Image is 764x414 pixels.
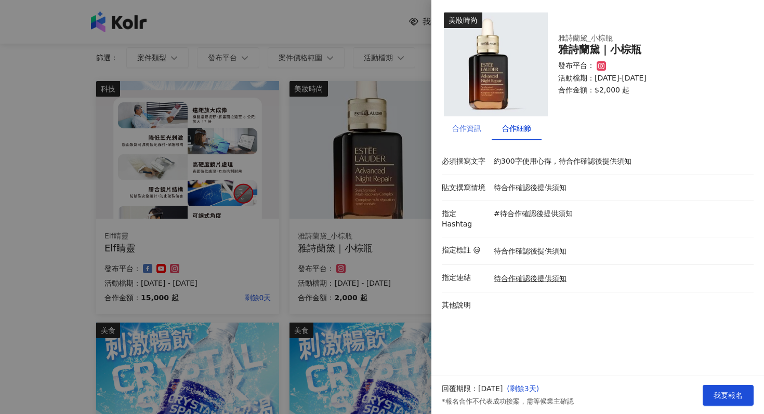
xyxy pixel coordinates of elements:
[442,245,489,256] p: 指定標註 @
[442,397,574,406] p: *報名合作不代表成功接案，需等候業主確認
[558,85,741,96] p: 合作金額： $2,000 起
[494,156,748,167] p: 約300字使用心得，待合作確認後提供須知
[502,123,531,134] div: 合作細節
[558,33,741,44] div: 雅詩蘭黛_小棕瓶
[558,73,741,84] p: 活動檔期：[DATE]-[DATE]
[494,209,573,219] p: #待合作確認後提供須知
[714,391,743,399] span: 我要報名
[494,274,567,284] a: 待合作確認後提供須知
[558,44,741,56] div: 雅詩蘭黛｜小棕瓶
[442,300,489,311] p: 其他說明
[442,183,489,193] p: 貼文撰寫情境
[442,156,489,167] p: 必須撰寫文字
[558,61,595,71] p: 發布平台：
[452,123,481,134] div: 合作資訊
[442,209,489,229] p: 指定 Hashtag
[507,384,573,394] p: ( 剩餘3天 )
[444,12,482,28] div: 美妝時尚
[442,384,503,394] p: 回覆期限：[DATE]
[444,12,548,116] img: 雅詩蘭黛｜小棕瓶
[494,183,748,193] p: 待合作確認後提供須知
[494,246,567,257] p: 待合作確認後提供須知
[442,273,489,283] p: 指定連結
[703,385,754,406] button: 我要報名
